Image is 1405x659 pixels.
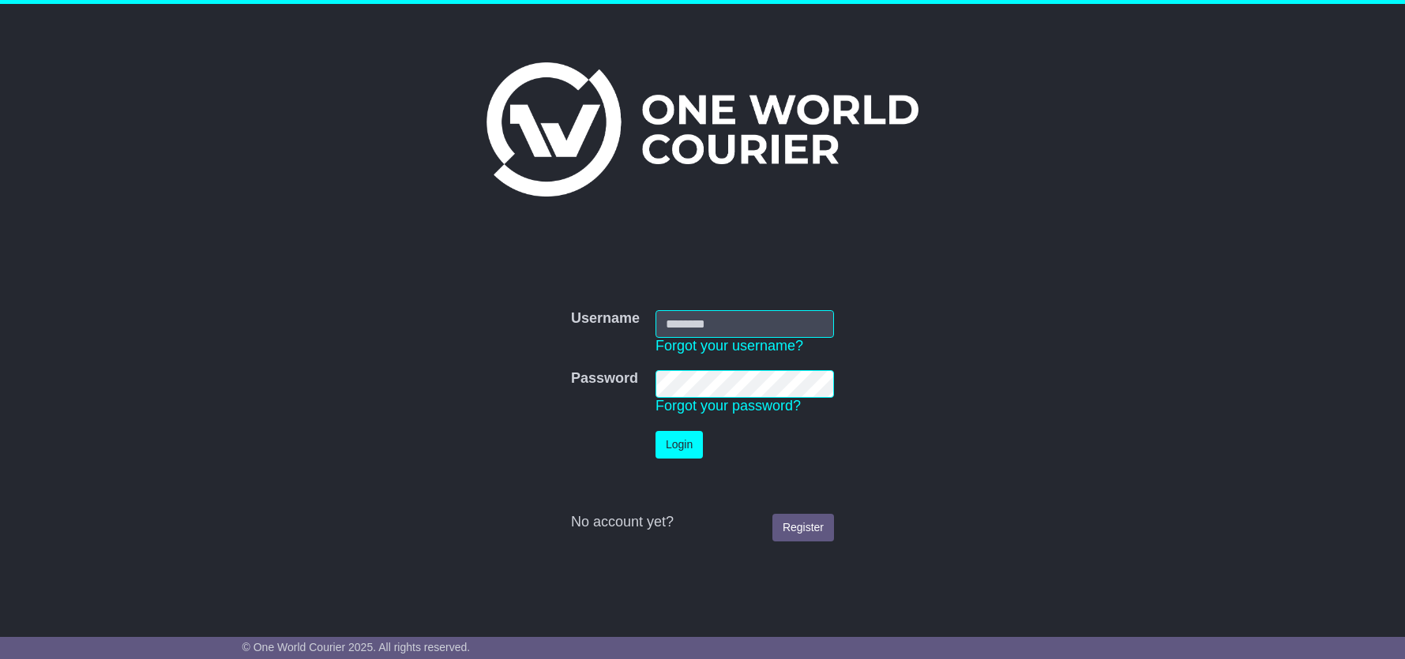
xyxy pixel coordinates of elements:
[772,514,834,541] a: Register
[242,641,471,653] span: © One World Courier 2025. All rights reserved.
[656,431,703,459] button: Login
[486,62,918,197] img: One World
[571,310,640,328] label: Username
[571,370,638,388] label: Password
[656,338,803,354] a: Forgot your username?
[656,398,801,414] a: Forgot your password?
[571,514,834,531] div: No account yet?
